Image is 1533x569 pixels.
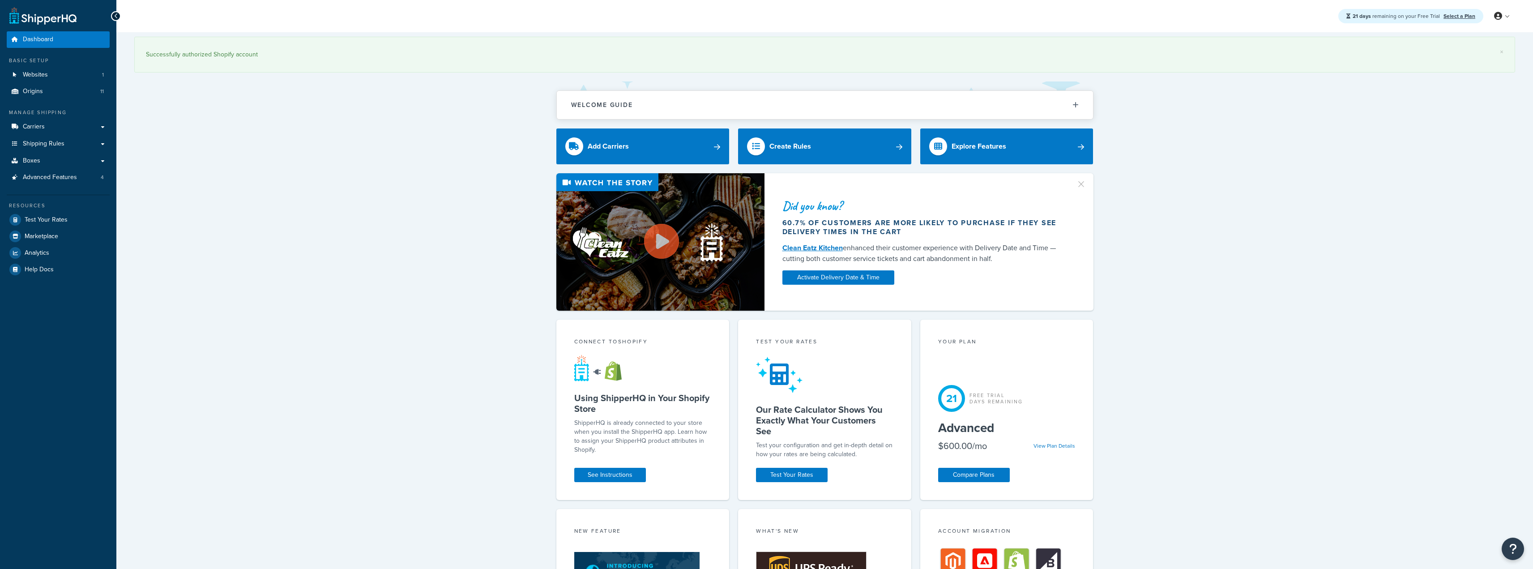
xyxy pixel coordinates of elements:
[588,140,629,153] div: Add Carriers
[7,31,110,48] a: Dashboard
[7,119,110,135] a: Carriers
[574,468,646,482] a: See Instructions
[738,128,911,164] a: Create Rules
[7,245,110,261] a: Analytics
[969,392,1023,405] div: Free Trial Days Remaining
[557,91,1093,119] button: Welcome Guide
[1502,538,1524,560] button: Open Resource Center
[146,48,1503,61] div: Successfully authorized Shopify account
[782,200,1065,212] div: Did you know?
[756,527,893,537] div: What's New
[938,527,1076,537] div: Account Migration
[574,393,712,414] h5: Using ShipperHQ in Your Shopify Store
[23,71,48,79] span: Websites
[7,67,110,83] li: Websites
[7,169,110,186] a: Advanced Features4
[574,527,712,537] div: New Feature
[782,243,1065,264] div: enhanced their customer experience with Delivery Date and Time — cutting both customer service ti...
[7,169,110,186] li: Advanced Features
[574,338,712,348] div: Connect to Shopify
[7,83,110,100] a: Origins11
[101,174,104,181] span: 4
[7,212,110,228] a: Test Your Rates
[25,216,68,224] span: Test Your Rates
[571,102,633,108] h2: Welcome Guide
[100,88,104,95] span: 11
[7,261,110,278] a: Help Docs
[7,153,110,169] a: Boxes
[769,140,811,153] div: Create Rules
[782,243,843,253] a: Clean Eatz Kitchen
[7,109,110,116] div: Manage Shipping
[7,202,110,210] div: Resources
[7,67,110,83] a: Websites1
[102,71,104,79] span: 1
[25,249,49,257] span: Analytics
[25,266,54,274] span: Help Docs
[1500,48,1503,56] a: ×
[782,218,1065,236] div: 60.7% of customers are more likely to purchase if they see delivery times in the cart
[938,421,1076,435] h5: Advanced
[1353,12,1371,20] strong: 21 days
[756,404,893,436] h5: Our Rate Calculator Shows You Exactly What Your Customers See
[556,128,730,164] a: Add Carriers
[938,440,987,452] div: $600.00/mo
[1443,12,1475,20] a: Select a Plan
[23,36,53,43] span: Dashboard
[756,441,893,459] div: Test your configuration and get in-depth detail on how your rates are being calculated.
[938,468,1010,482] a: Compare Plans
[952,140,1006,153] div: Explore Features
[7,228,110,244] a: Marketplace
[25,233,58,240] span: Marketplace
[23,123,45,131] span: Carriers
[1353,12,1441,20] span: remaining on your Free Trial
[938,385,965,412] div: 21
[574,355,630,381] img: connect-shq-shopify-9b9a8c5a.svg
[23,140,64,148] span: Shipping Rules
[938,338,1076,348] div: Your Plan
[782,270,894,285] a: Activate Delivery Date & Time
[756,468,828,482] a: Test Your Rates
[556,173,764,311] img: Video thumbnail
[920,128,1093,164] a: Explore Features
[7,83,110,100] li: Origins
[1033,442,1075,450] a: View Plan Details
[23,174,77,181] span: Advanced Features
[574,419,712,454] p: ShipperHQ is already connected to your store when you install the ShipperHQ app. Learn how to ass...
[23,88,43,95] span: Origins
[7,57,110,64] div: Basic Setup
[7,136,110,152] a: Shipping Rules
[756,338,893,348] div: Test your rates
[23,157,40,165] span: Boxes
